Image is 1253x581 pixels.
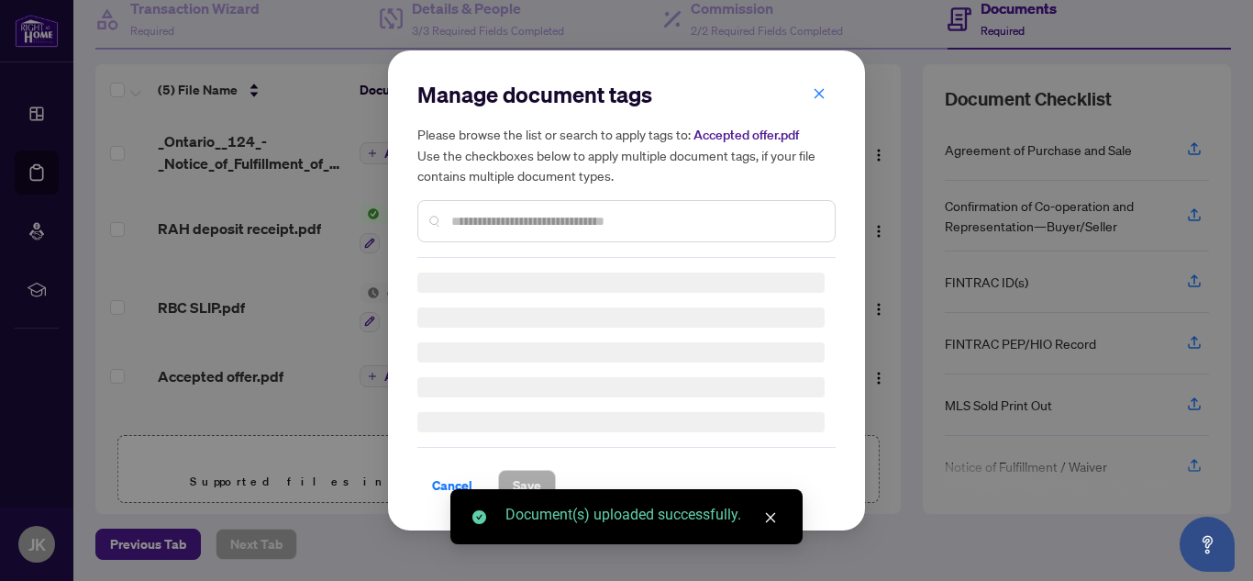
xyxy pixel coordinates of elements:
span: check-circle [472,510,486,524]
span: close [764,511,777,524]
button: Open asap [1180,517,1235,572]
button: Cancel [417,470,487,501]
h2: Manage document tags [417,80,836,109]
button: Save [498,470,556,501]
a: Close [760,508,781,528]
span: Accepted offer.pdf [693,127,799,143]
h5: Please browse the list or search to apply tags to: Use the checkboxes below to apply multiple doc... [417,124,836,185]
span: Cancel [432,471,472,500]
span: close [813,87,826,100]
div: Document(s) uploaded successfully. [505,504,781,526]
